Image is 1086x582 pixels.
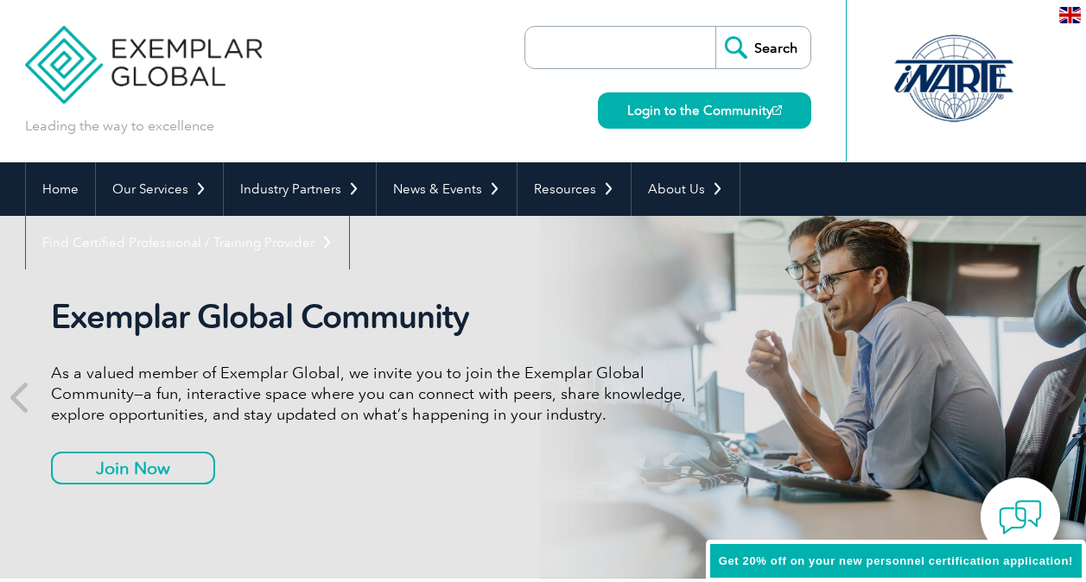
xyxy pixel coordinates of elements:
img: contact-chat.png [999,496,1042,539]
h2: Exemplar Global Community [51,297,699,337]
a: Resources [518,162,631,216]
input: Search [715,27,810,68]
img: en [1059,7,1081,23]
a: Home [26,162,95,216]
a: News & Events [377,162,517,216]
a: Login to the Community [598,92,811,129]
a: Industry Partners [224,162,376,216]
a: Find Certified Professional / Training Provider [26,216,349,269]
a: About Us [632,162,740,216]
a: Our Services [96,162,223,216]
p: As a valued member of Exemplar Global, we invite you to join the Exemplar Global Community—a fun,... [51,363,699,425]
img: open_square.png [772,105,782,115]
a: Join Now [51,452,215,484]
span: Get 20% off on your new personnel certification application! [719,554,1073,567]
p: Leading the way to excellence [25,117,214,136]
